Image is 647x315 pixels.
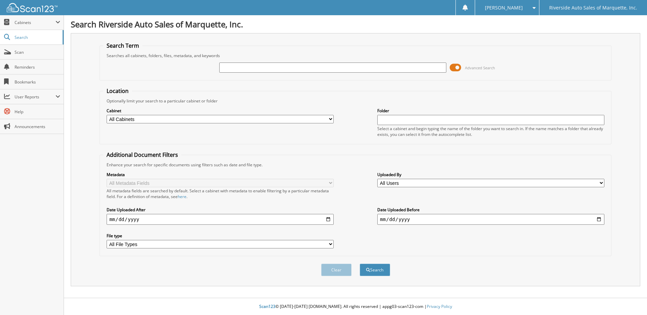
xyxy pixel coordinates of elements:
span: [PERSON_NAME] [485,6,523,10]
span: Search [15,34,59,40]
label: Metadata [107,172,334,177]
span: Announcements [15,124,60,129]
span: User Reports [15,94,55,100]
input: end [377,214,604,225]
legend: Additional Document Filters [103,151,181,159]
span: Cabinets [15,20,55,25]
label: Uploaded By [377,172,604,177]
div: Enhance your search for specific documents using filters such as date and file type. [103,162,608,168]
legend: Location [103,87,132,95]
button: Clear [321,264,352,276]
label: File type [107,233,334,239]
div: All metadata fields are searched by default. Select a cabinet with metadata to enable filtering b... [107,188,334,199]
input: start [107,214,334,225]
button: Search [360,264,390,276]
span: Advanced Search [465,65,495,70]
span: Bookmarks [15,79,60,85]
div: © [DATE]-[DATE] [DOMAIN_NAME]. All rights reserved | appg03-scan123-com | [64,298,647,315]
span: Scan123 [259,304,275,309]
label: Date Uploaded Before [377,207,604,213]
div: Optionally limit your search to a particular cabinet or folder [103,98,608,104]
div: Select a cabinet and begin typing the name of the folder you want to search in. If the name match... [377,126,604,137]
label: Cabinet [107,108,334,114]
label: Folder [377,108,604,114]
a: here [178,194,186,199]
div: Searches all cabinets, folders, files, metadata, and keywords [103,53,608,58]
a: Privacy Policy [427,304,452,309]
span: Help [15,109,60,115]
h1: Search Riverside Auto Sales of Marquette, Inc. [71,19,640,30]
legend: Search Term [103,42,142,49]
span: Reminders [15,64,60,70]
span: Scan [15,49,60,55]
span: Riverside Auto Sales of Marquette, Inc. [549,6,637,10]
label: Date Uploaded After [107,207,334,213]
img: scan123-logo-white.svg [7,3,58,12]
